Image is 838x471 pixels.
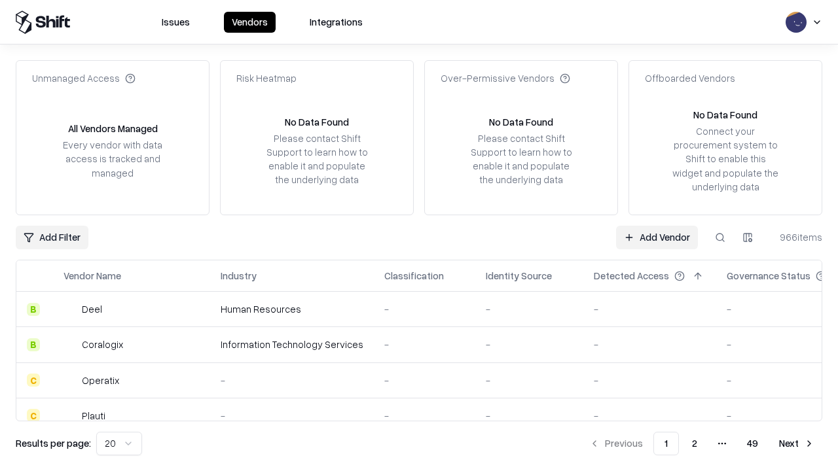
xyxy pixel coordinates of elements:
[82,409,105,423] div: Plauti
[82,302,102,316] div: Deel
[221,409,363,423] div: -
[64,374,77,387] img: Operatix
[616,226,698,249] a: Add Vendor
[486,374,573,387] div: -
[594,338,706,351] div: -
[671,124,780,194] div: Connect your procurement system to Shift to enable this widget and populate the underlying data
[58,138,167,179] div: Every vendor with data access is tracked and managed
[68,122,158,135] div: All Vendors Managed
[221,374,363,387] div: -
[693,108,757,122] div: No Data Found
[594,374,706,387] div: -
[384,302,465,316] div: -
[82,338,123,351] div: Coralogix
[64,269,121,283] div: Vendor Name
[384,338,465,351] div: -
[27,303,40,316] div: B
[64,338,77,351] img: Coralogix
[441,71,570,85] div: Over-Permissive Vendors
[594,269,669,283] div: Detected Access
[221,338,363,351] div: Information Technology Services
[737,432,769,455] button: 49
[32,71,136,85] div: Unmanaged Access
[645,71,735,85] div: Offboarded Vendors
[594,302,706,316] div: -
[653,432,679,455] button: 1
[486,338,573,351] div: -
[82,374,119,387] div: Operatix
[771,432,822,455] button: Next
[302,12,371,33] button: Integrations
[594,409,706,423] div: -
[27,374,40,387] div: C
[581,432,822,455] nav: pagination
[384,374,465,387] div: -
[770,230,822,244] div: 966 items
[236,71,297,85] div: Risk Heatmap
[221,302,363,316] div: Human Resources
[224,12,276,33] button: Vendors
[486,409,573,423] div: -
[16,226,88,249] button: Add Filter
[486,269,552,283] div: Identity Source
[154,12,198,33] button: Issues
[727,269,811,283] div: Governance Status
[27,409,40,422] div: C
[64,409,77,422] img: Plauti
[682,432,708,455] button: 2
[384,269,444,283] div: Classification
[27,338,40,351] div: B
[64,303,77,316] img: Deel
[489,115,553,129] div: No Data Found
[285,115,349,129] div: No Data Found
[486,302,573,316] div: -
[384,409,465,423] div: -
[467,131,575,187] div: Please contact Shift Support to learn how to enable it and populate the underlying data
[263,131,371,187] div: Please contact Shift Support to learn how to enable it and populate the underlying data
[16,436,91,450] p: Results per page:
[221,269,257,283] div: Industry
